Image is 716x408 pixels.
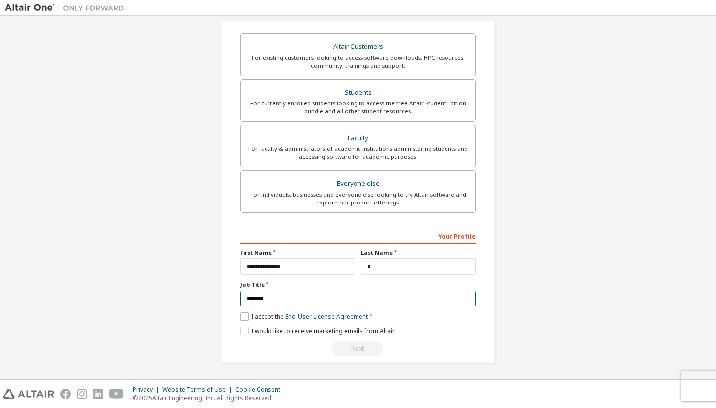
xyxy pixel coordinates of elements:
img: facebook.svg [60,389,71,399]
div: Your Profile [240,228,476,244]
div: Cookie Consent [235,386,286,394]
div: For existing customers looking to access software downloads, HPC resources, community, trainings ... [247,54,469,70]
img: instagram.svg [77,389,87,399]
div: Faculty [247,131,469,145]
div: Altair Customers [247,40,469,54]
a: End-User License Agreement [285,312,368,321]
img: youtube.svg [109,389,124,399]
label: I would like to receive marketing emails from Altair [240,327,395,335]
p: © 2025 Altair Engineering, Inc. All Rights Reserved. [133,394,286,402]
div: For faculty & administrators of academic institutions administering students and accessing softwa... [247,145,469,161]
div: For currently enrolled students looking to access the free Altair Student Edition bundle and all ... [247,100,469,115]
div: Website Terms of Use [162,386,235,394]
img: linkedin.svg [93,389,103,399]
div: For individuals, businesses and everyone else looking to try Altair software and explore our prod... [247,191,469,206]
img: Altair One [5,3,129,13]
div: Read and acccept EULA to continue [240,341,476,356]
label: Last Name [361,249,476,257]
img: altair_logo.svg [3,389,54,399]
div: Students [247,86,469,100]
div: Privacy [133,386,162,394]
label: Job Title [240,281,476,289]
label: I accept the [240,312,368,321]
label: First Name [240,249,355,257]
div: Everyone else [247,177,469,191]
